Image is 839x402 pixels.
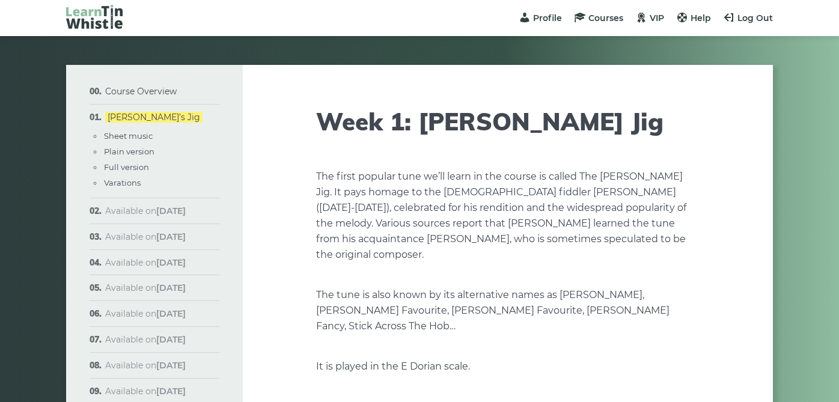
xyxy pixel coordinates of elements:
a: Help [676,13,711,23]
h1: Week 1: [PERSON_NAME] Jig [316,107,700,136]
a: VIP [635,13,664,23]
strong: [DATE] [156,231,186,242]
a: Course Overview [105,86,177,97]
a: Full version [104,162,149,172]
span: Available on [105,334,186,345]
p: The tune is also known by its alternative names as [PERSON_NAME], [PERSON_NAME] Favourite, [PERSO... [316,287,700,334]
span: Available on [105,282,186,293]
span: Help [691,13,711,23]
p: The first popular tune we’ll learn in the course is called The [PERSON_NAME] Jig. It pays homage ... [316,169,700,263]
strong: [DATE] [156,257,186,268]
a: Log Out [723,13,773,23]
strong: [DATE] [156,308,186,319]
strong: [DATE] [156,360,186,371]
span: Courses [588,13,623,23]
strong: [DATE] [156,334,186,345]
span: Available on [105,386,186,397]
a: Courses [574,13,623,23]
strong: [DATE] [156,206,186,216]
img: LearnTinWhistle.com [66,5,123,29]
span: VIP [650,13,664,23]
strong: [DATE] [156,282,186,293]
strong: [DATE] [156,386,186,397]
a: Plain version [104,147,154,156]
span: Available on [105,206,186,216]
a: Profile [519,13,562,23]
p: It is played in the E Dorian scale. [316,359,700,374]
a: Varations [104,178,141,187]
span: Available on [105,231,186,242]
span: Log Out [737,13,773,23]
span: Available on [105,360,186,371]
a: [PERSON_NAME]’s Jig [105,112,203,123]
a: Sheet music [104,131,153,141]
span: Profile [533,13,562,23]
span: Available on [105,257,186,268]
span: Available on [105,308,186,319]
